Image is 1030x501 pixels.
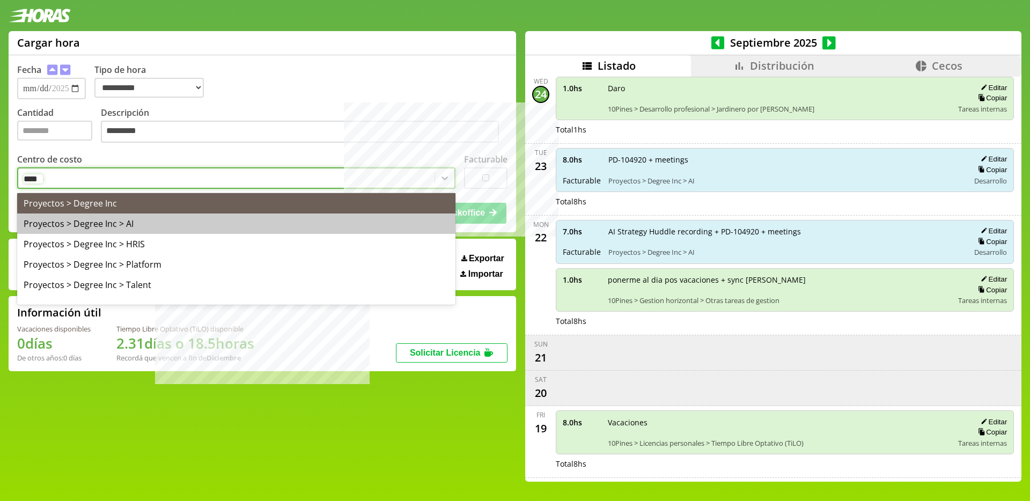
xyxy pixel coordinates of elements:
div: Recordá que vencen a fin de [116,353,254,363]
button: Solicitar Licencia [396,343,507,363]
div: Total 1 hs [556,124,1014,135]
div: Proyectos > Degree Inc > AI [17,213,455,234]
label: Tipo de hora [94,64,212,99]
span: 8.0 hs [563,154,601,165]
div: Tue [535,148,547,157]
button: Exportar [458,253,507,264]
span: Desarrollo [974,176,1007,186]
span: 10Pines > Desarrollo profesional > Jardinero por [PERSON_NAME] [608,104,951,114]
input: Cantidad [17,121,92,141]
span: Facturable [563,175,601,186]
div: Proyectos > Degree Inc > Talent [17,275,455,295]
span: Tareas internas [958,438,1007,448]
div: Total 8 hs [556,196,1014,207]
span: Distribución [750,58,814,73]
select: Tipo de hora [94,78,204,98]
button: Editar [977,275,1007,284]
label: Descripción [101,107,507,146]
span: Proyectos > Degree Inc > AI [608,247,962,257]
span: Vacaciones [608,417,951,428]
span: Desarrollo [974,247,1007,257]
span: Listado [598,58,636,73]
div: De otros años: 0 días [17,353,91,363]
div: Proyectos > Degree Inc > HRIS [17,234,455,254]
span: Facturable [563,247,601,257]
label: Fecha [17,64,41,76]
div: Sun [534,340,548,349]
span: AI Strategy Huddle recording + PD-104920 + meetings [608,226,962,237]
div: Proyectos > Degree Inc > Platform [17,254,455,275]
div: 22 [532,229,549,246]
div: Sat [535,375,547,384]
div: 19 [532,419,549,437]
h1: 2.31 días o 18.5 horas [116,334,254,353]
h2: Información útil [17,305,101,320]
div: Fri [536,410,545,419]
b: Diciembre [207,353,241,363]
button: Copiar [975,285,1007,294]
span: 1.0 hs [563,275,600,285]
span: 10Pines > Licencias personales > Tiempo Libre Optativo (TiLO) [608,438,951,448]
button: Copiar [975,165,1007,174]
div: Tiempo Libre Optativo (TiLO) disponible [116,324,254,334]
span: Cecos [932,58,962,73]
span: ponerme al dia pos vacaciones + sync [PERSON_NAME] [608,275,951,285]
button: Copiar [975,93,1007,102]
span: Proyectos > Degree Inc > AI [608,176,962,186]
span: 8.0 hs [563,417,600,428]
div: Proyectos > Degree Inc [17,193,455,213]
span: Exportar [469,254,504,263]
textarea: Descripción [101,121,499,143]
span: PD-104920 + meetings [608,154,962,165]
span: Solicitar Licencia [410,348,481,357]
div: Wed [534,77,548,86]
label: Cantidad [17,107,101,146]
div: 24 [532,86,549,103]
div: Total 8 hs [556,459,1014,469]
div: scrollable content [525,77,1021,480]
span: 7.0 hs [563,226,601,237]
span: Daro [608,83,951,93]
button: Editar [977,226,1007,235]
h1: 0 días [17,334,91,353]
div: 20 [532,384,549,401]
label: Centro de costo [17,153,82,165]
button: Editar [977,417,1007,426]
button: Copiar [975,428,1007,437]
div: Mon [533,220,549,229]
button: Copiar [975,237,1007,246]
span: Importar [468,269,503,279]
img: logotipo [9,9,71,23]
button: Editar [977,154,1007,164]
div: 23 [532,157,549,174]
div: Total 8 hs [556,316,1014,326]
button: Editar [977,83,1007,92]
div: 21 [532,349,549,366]
span: Tareas internas [958,104,1007,114]
div: Vacaciones disponibles [17,324,91,334]
span: Septiembre 2025 [724,35,822,50]
span: 1.0 hs [563,83,600,93]
h1: Cargar hora [17,35,80,50]
span: 10Pines > Gestion horizontal > Otras tareas de gestion [608,296,951,305]
label: Facturable [464,153,507,165]
span: Tareas internas [958,296,1007,305]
